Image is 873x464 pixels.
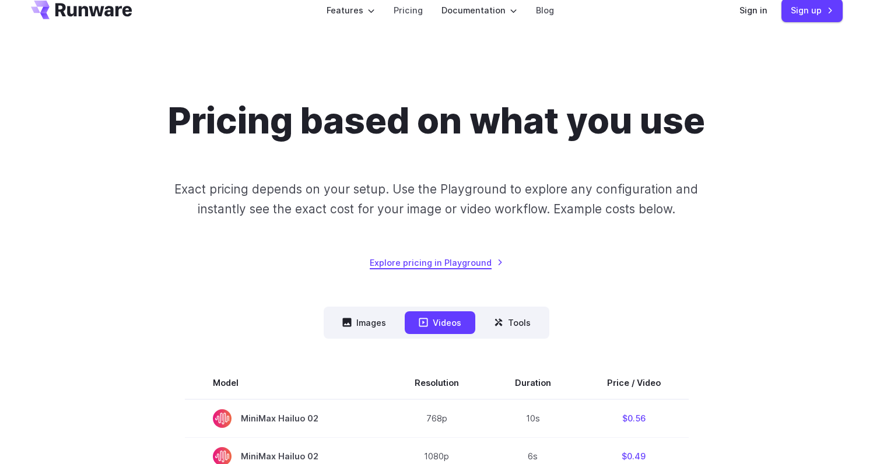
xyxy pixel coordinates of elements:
[579,367,689,399] th: Price / Video
[405,311,475,334] button: Videos
[487,399,579,438] td: 10s
[487,367,579,399] th: Duration
[152,180,720,219] p: Exact pricing depends on your setup. Use the Playground to explore any configuration and instantl...
[394,3,423,17] a: Pricing
[579,399,689,438] td: $0.56
[536,3,554,17] a: Blog
[387,367,487,399] th: Resolution
[387,399,487,438] td: 768p
[213,409,359,428] span: MiniMax Hailuo 02
[168,99,705,142] h1: Pricing based on what you use
[328,311,400,334] button: Images
[31,1,132,19] a: Go to /
[370,256,503,269] a: Explore pricing in Playground
[185,367,387,399] th: Model
[480,311,545,334] button: Tools
[739,3,767,17] a: Sign in
[441,3,517,17] label: Documentation
[327,3,375,17] label: Features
